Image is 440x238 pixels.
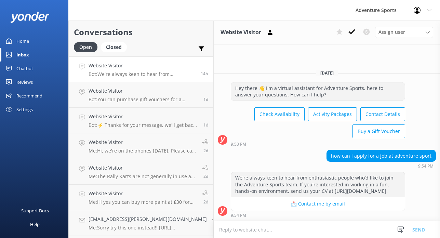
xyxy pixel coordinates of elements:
h4: Website Visitor [89,138,197,146]
strong: 9:54 PM [418,164,434,168]
a: Website VisitorMe:The Rally Karts are not generally in use as winter approaches as they need a dr... [69,159,213,185]
div: Hey there 👋 I'm a virtual assistant for Adventure Sports, here to answer your questions. How can ... [231,82,405,101]
span: Assign user [378,28,405,36]
a: [EMAIL_ADDRESS][PERSON_NAME][DOMAIN_NAME]Me:Sorry try this one instead!! [URL][DOMAIN_NAME] [69,210,213,236]
div: Help [30,217,40,231]
h4: Website Visitor [89,62,196,69]
button: Activity Packages [308,107,357,121]
div: Support Docs [21,204,49,217]
p: Bot: You can purchase gift vouchers for a specific activity at the following link: [URL][DOMAIN_N... [89,96,198,103]
h4: Website Visitor [89,87,198,95]
div: We're always keen to hear from enthusiastic people who’d like to join the Adventure Sports team. ... [231,172,405,197]
p: Bot: We're always keen to hear from enthusiastic people who’d like to join the Adventure Sports t... [89,71,196,77]
a: Website VisitorMe:Hi yes you can buy more paint at £30 for 1000 paint balls, our packages are ful... [69,185,213,210]
div: Assign User [375,27,433,38]
img: yonder-white-logo.png [10,12,50,23]
div: Sep 16 2025 09:53pm (UTC +01:00) Europe/London [231,142,405,146]
span: [DATE] [316,70,338,76]
h4: [EMAIL_ADDRESS][PERSON_NAME][DOMAIN_NAME] [89,215,207,223]
span: Sep 15 2025 10:35am (UTC +01:00) Europe/London [203,173,208,179]
p: Me: The Rally Karts are not generally in use as winter approaches as they need a dry track to ope... [89,173,197,180]
div: Sep 16 2025 09:54pm (UTC +01:00) Europe/London [326,163,436,168]
strong: 9:53 PM [231,142,246,146]
span: Sep 15 2025 11:19am (UTC +01:00) Europe/London [203,148,208,154]
div: Recommend [16,89,42,103]
div: Reviews [16,75,33,89]
button: 📩 Contact me by email [231,197,405,211]
div: how can i apply for a job at adventure sport [327,150,436,162]
div: Home [16,34,29,48]
h4: Website Visitor [89,113,198,120]
p: Me: Sorry try this one instead!! [URL][DOMAIN_NAME] [89,225,207,231]
div: Chatbot [16,62,33,75]
div: Closed [101,42,127,52]
button: Check Availability [254,107,305,121]
h3: Website Visitor [221,28,261,37]
span: Sep 15 2025 11:03pm (UTC +01:00) Europe/London [203,96,208,102]
a: Website VisitorBot:We're always keen to hear from enthusiastic people who’d like to join the Adve... [69,56,213,82]
div: Settings [16,103,33,116]
span: Sep 15 2025 09:06am (UTC +01:00) Europe/London [203,199,208,205]
a: Website VisitorMe:Hi, we're on the phones [DATE]. Please call [PHONE_NUMBER] option 2.2d [69,133,213,159]
p: Bot: ⚡ Thanks for your message, we'll get back to you as soon as we can. You're also welcome to k... [89,122,198,128]
h4: Website Visitor [89,190,197,197]
span: Sep 16 2025 09:54pm (UTC +01:00) Europe/London [201,71,208,77]
div: Inbox [16,48,29,62]
button: Contact Details [360,107,405,121]
p: Me: Hi, we're on the phones [DATE]. Please call [PHONE_NUMBER] option 2. [89,148,197,154]
a: Website VisitorBot:You can purchase gift vouchers for a specific activity at the following link: ... [69,82,213,108]
span: Sep 15 2025 09:55pm (UTC +01:00) Europe/London [203,122,208,128]
a: Website VisitorBot:⚡ Thanks for your message, we'll get back to you as soon as we can. You're als... [69,108,213,133]
button: Buy a Gift Voucher [352,124,405,138]
a: Open [74,43,101,51]
div: Sep 16 2025 09:54pm (UTC +01:00) Europe/London [231,213,405,217]
div: Open [74,42,97,52]
h2: Conversations [74,26,208,39]
strong: 9:54 PM [231,213,246,217]
h4: Website Visitor [89,164,197,172]
a: Closed [101,43,130,51]
p: Me: Hi yes you can buy more paint at £30 for 1000 paint balls, our packages are fully inclusive, ... [89,199,197,205]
